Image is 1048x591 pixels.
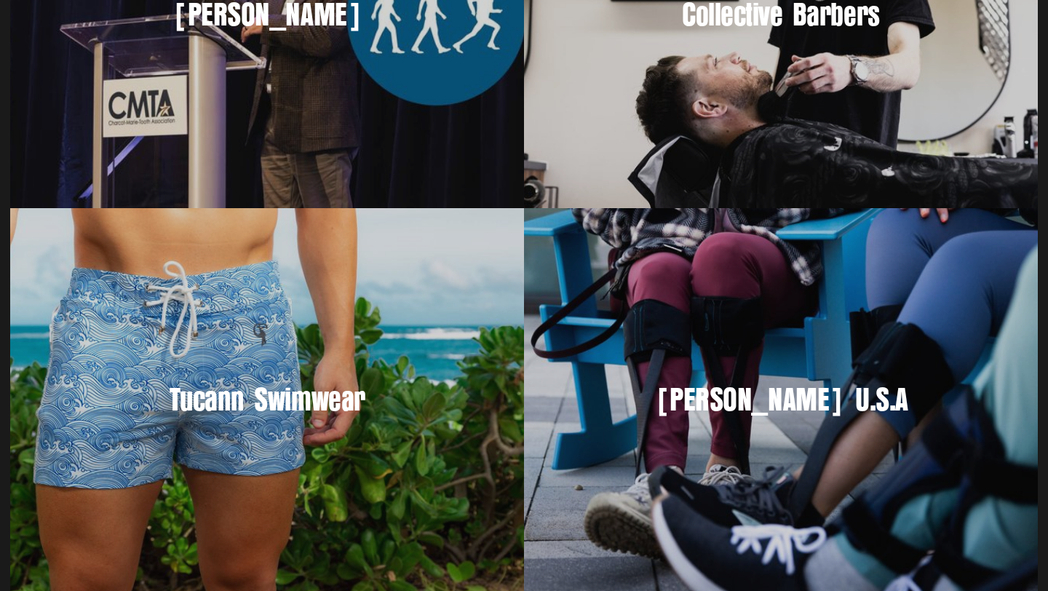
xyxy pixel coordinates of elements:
h3: [PERSON_NAME] U.S.A [560,380,1001,421]
h3: Tucann Swimwear [47,380,488,421]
